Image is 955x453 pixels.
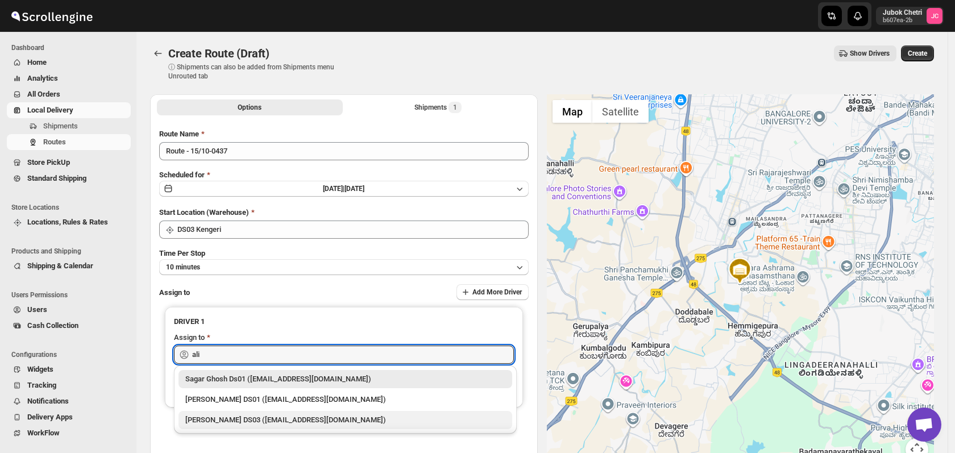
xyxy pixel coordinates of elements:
div: Assign to [174,332,205,343]
div: Shipments [414,102,462,113]
span: Cash Collection [27,321,78,330]
button: 10 minutes [159,259,529,275]
button: Routes [7,134,131,150]
span: Create Route (Draft) [168,47,269,60]
span: Notifications [27,397,69,405]
li: ALIM HUSSAIN DS03 (dokeda1264@hiepth.com) [174,409,517,429]
input: Eg: Bengaluru Route [159,142,529,160]
span: Shipments [43,122,78,130]
button: Shipping & Calendar [7,258,131,274]
span: Configurations [11,350,131,359]
button: Show satellite imagery [592,100,649,123]
p: Jubok Chetri [883,8,922,17]
span: Users [27,305,47,314]
button: [DATE]|[DATE] [159,181,529,197]
span: Add More Driver [472,288,522,297]
img: ScrollEngine [9,2,94,30]
p: b607ea-2b [883,17,922,24]
span: Routes [43,138,66,146]
span: Dashboard [11,43,131,52]
button: Show street map [553,100,592,123]
div: Open chat [907,408,941,442]
span: Start Location (Warehouse) [159,208,249,217]
div: [PERSON_NAME] DS03 ([EMAIL_ADDRESS][DOMAIN_NAME]) [185,414,505,426]
li: Sagar Ghosh Ds01 (nenages934@ekuali.com) [174,370,517,388]
button: Show Drivers [834,45,896,61]
span: Scheduled for [159,171,205,179]
h3: DRIVER 1 [174,316,514,327]
span: Show Drivers [850,49,890,58]
button: WorkFlow [7,425,131,441]
span: WorkFlow [27,429,60,437]
span: Route Name [159,130,199,138]
span: Options [238,103,261,112]
span: Tracking [27,381,56,389]
div: [PERSON_NAME] DS01 ([EMAIL_ADDRESS][DOMAIN_NAME]) [185,394,505,405]
span: All Orders [27,90,60,98]
span: [DATE] [344,185,364,193]
button: Home [7,55,131,70]
span: Shipping & Calendar [27,261,93,270]
span: Jubok Chetri [927,8,942,24]
span: Products and Shipping [11,247,131,256]
button: Shipments [7,118,131,134]
button: Notifications [7,393,131,409]
button: Analytics [7,70,131,86]
button: Locations, Rules & Rates [7,214,131,230]
span: Store Locations [11,203,131,212]
div: Sagar Ghosh Ds01 ([EMAIL_ADDRESS][DOMAIN_NAME]) [185,373,505,385]
span: [DATE] | [323,185,344,193]
span: Analytics [27,74,58,82]
span: Create [908,49,927,58]
button: Users [7,302,131,318]
span: Widgets [27,365,53,373]
button: Tracking [7,377,131,393]
button: Delivery Apps [7,409,131,425]
span: Users Permissions [11,290,131,300]
input: Search location [177,221,529,239]
button: Add More Driver [456,284,529,300]
span: Local Delivery [27,106,73,114]
span: Assign to [159,288,190,297]
span: Home [27,58,47,67]
button: Routes [150,45,166,61]
text: JC [931,13,939,20]
span: Time Per Stop [159,249,205,257]
button: Selected Shipments [345,99,531,115]
input: Search assignee [192,346,514,364]
span: Standard Shipping [27,174,86,182]
button: All Route Options [157,99,343,115]
button: All Orders [7,86,131,102]
li: Ashraf Ali DS01 (matice5369@anysilo.com) [174,388,517,409]
p: ⓘ Shipments can also be added from Shipments menu Unrouted tab [168,63,347,81]
span: Delivery Apps [27,413,73,421]
span: 1 [453,103,457,112]
button: Create [901,45,934,61]
span: Locations, Rules & Rates [27,218,108,226]
button: User menu [876,7,944,25]
span: 10 minutes [166,263,200,272]
button: Widgets [7,361,131,377]
span: Store PickUp [27,158,70,167]
button: Cash Collection [7,318,131,334]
